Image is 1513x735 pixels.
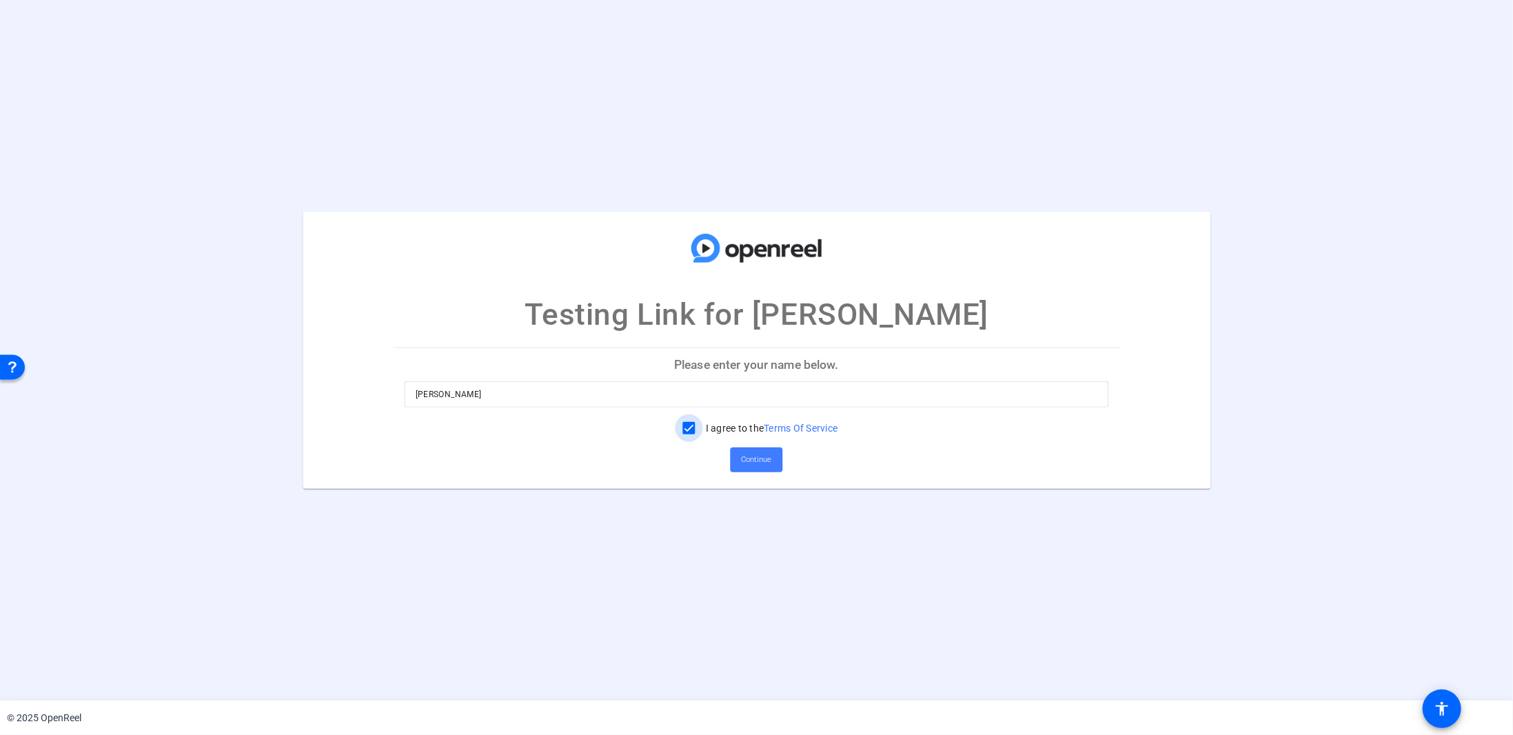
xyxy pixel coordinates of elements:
[416,386,1098,403] input: Enter your name
[394,348,1120,381] p: Please enter your name below.
[1434,701,1450,717] mat-icon: accessibility
[525,292,989,337] p: Testing Link for [PERSON_NAME]
[703,421,838,435] label: I agree to the
[742,450,772,470] span: Continue
[7,711,81,725] div: © 2025 OpenReel
[688,225,826,271] img: company-logo
[731,447,783,472] button: Continue
[764,423,837,434] a: Terms Of Service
